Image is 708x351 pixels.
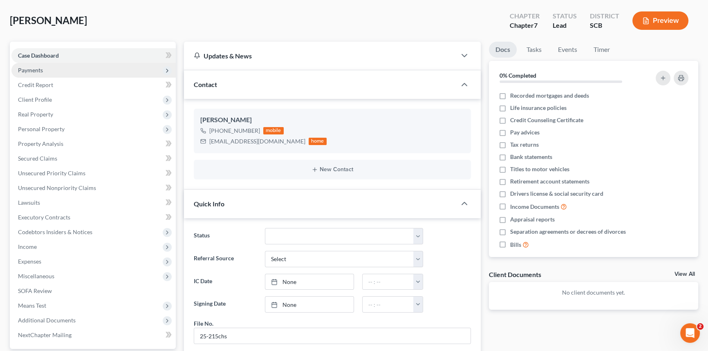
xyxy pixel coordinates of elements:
button: New Contact [200,166,464,173]
span: Property Analysis [18,140,63,147]
a: Lawsuits [11,195,176,210]
span: Secured Claims [18,155,57,162]
span: Credit Counseling Certificate [510,116,583,124]
div: District [590,11,619,21]
span: 7 [534,21,538,29]
label: Status [190,228,261,244]
input: -- : -- [363,297,414,312]
a: None [265,274,353,290]
span: Contact [194,80,217,88]
div: mobile [263,127,284,134]
a: Tasks [520,42,548,58]
span: Drivers license & social security card [510,190,603,198]
div: [EMAIL_ADDRESS][DOMAIN_NAME] [209,137,305,145]
a: SOFA Review [11,284,176,298]
span: Quick Info [194,200,224,208]
span: Income Documents [510,203,559,211]
a: NextChapter Mailing [11,328,176,342]
p: No client documents yet. [495,288,692,297]
a: Case Dashboard [11,48,176,63]
a: Timer [587,42,616,58]
span: Titles to motor vehicles [510,165,569,173]
span: Separation agreements or decrees of divorces [510,228,626,236]
span: Bank statements [510,153,552,161]
iframe: Intercom live chat [680,323,700,343]
div: SCB [590,21,619,30]
a: None [265,297,353,312]
div: [PHONE_NUMBER] [209,127,260,135]
span: Appraisal reports [510,215,555,224]
div: Chapter [510,21,540,30]
div: home [309,138,327,145]
a: Executory Contracts [11,210,176,225]
span: Pay advices [510,128,540,136]
a: View All [674,271,695,277]
span: Recorded mortgages and deeds [510,92,589,100]
span: Case Dashboard [18,52,59,59]
span: Life insurance policies [510,104,567,112]
div: File No. [194,319,213,328]
a: Unsecured Nonpriority Claims [11,181,176,195]
span: Miscellaneous [18,273,54,279]
span: Expenses [18,258,41,265]
span: Unsecured Nonpriority Claims [18,184,96,191]
input: -- [194,328,471,344]
span: 2 [697,323,704,330]
span: Client Profile [18,96,52,103]
span: Credit Report [18,81,53,88]
span: Lawsuits [18,199,40,206]
span: Codebtors Insiders & Notices [18,228,92,235]
span: Payments [18,67,43,74]
label: IC Date [190,274,261,290]
a: Docs [489,42,517,58]
a: Secured Claims [11,151,176,166]
span: [PERSON_NAME] [10,14,87,26]
div: Updates & News [194,51,446,60]
span: NextChapter Mailing [18,331,72,338]
span: Tax returns [510,141,539,149]
span: SOFA Review [18,287,52,294]
span: Means Test [18,302,46,309]
span: Bills [510,241,521,249]
div: Chapter [510,11,540,21]
div: [PERSON_NAME] [200,115,464,125]
input: -- : -- [363,274,414,290]
a: Events [551,42,584,58]
a: Property Analysis [11,136,176,151]
div: Lead [553,21,577,30]
span: Income [18,243,37,250]
strong: 0% Completed [500,72,536,79]
button: Preview [632,11,688,30]
span: Real Property [18,111,53,118]
span: Additional Documents [18,317,76,324]
span: Unsecured Priority Claims [18,170,85,177]
label: Signing Date [190,296,261,313]
a: Credit Report [11,78,176,92]
span: Retirement account statements [510,177,589,186]
div: Status [553,11,577,21]
span: Personal Property [18,125,65,132]
div: Client Documents [489,270,541,279]
a: Unsecured Priority Claims [11,166,176,181]
span: Executory Contracts [18,214,70,221]
label: Referral Source [190,251,261,267]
